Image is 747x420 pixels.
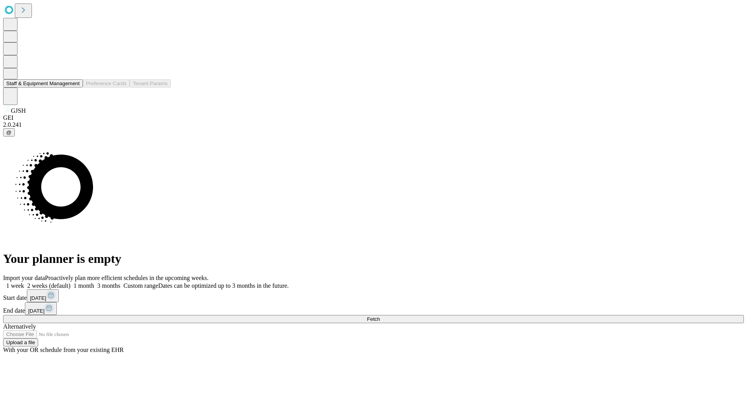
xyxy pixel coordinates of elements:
span: 1 week [6,282,24,289]
span: Alternatively [3,323,36,330]
button: Preference Cards [83,79,130,87]
span: Dates can be optimized up to 3 months in the future. [158,282,289,289]
h1: Your planner is empty [3,252,744,266]
button: Staff & Equipment Management [3,79,83,87]
div: End date [3,302,744,315]
div: 2.0.241 [3,121,744,128]
span: Proactively plan more efficient schedules in the upcoming weeks. [45,275,209,281]
span: Fetch [367,316,380,322]
span: [DATE] [30,295,46,301]
button: Fetch [3,315,744,323]
span: GJSH [11,107,26,114]
button: [DATE] [25,302,57,315]
span: 2 weeks (default) [27,282,70,289]
button: @ [3,128,15,136]
span: [DATE] [28,308,44,314]
button: Upload a file [3,338,38,346]
span: Import your data [3,275,45,281]
span: With your OR schedule from your existing EHR [3,346,124,353]
button: [DATE] [27,289,59,302]
span: Custom range [123,282,158,289]
button: Tenant Params [130,79,171,87]
span: @ [6,129,12,135]
div: GEI [3,114,744,121]
div: Start date [3,289,744,302]
span: 3 months [97,282,120,289]
span: 1 month [74,282,94,289]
